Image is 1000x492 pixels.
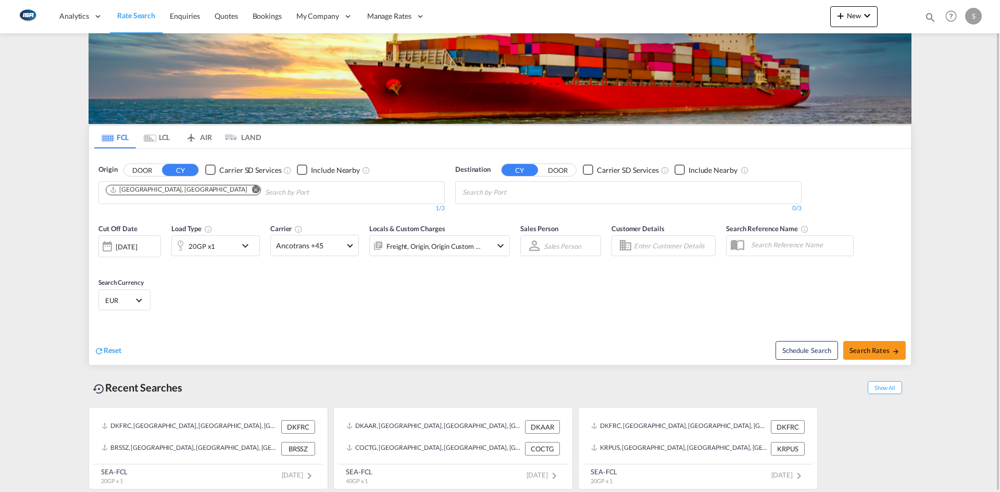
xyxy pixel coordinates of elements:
div: DKFRC [281,420,315,434]
button: DOOR [540,164,576,176]
button: CY [162,164,198,176]
span: Ancotrans +45 [276,241,344,251]
div: 20GP x1 [189,239,215,254]
input: Chips input. [265,184,364,201]
div: S [965,8,982,24]
md-icon: icon-chevron-down [861,9,873,22]
div: DKAAR, Aarhus, Denmark, Northern Europe, Europe [346,420,522,434]
div: SEA-FCL [591,467,617,476]
md-tab-item: FCL [94,125,136,148]
span: Carrier [270,224,303,233]
div: Carrier SD Services [597,165,659,175]
div: BRSSZ [281,442,315,456]
div: BRSSZ, Santos, Brazil, South America, Americas [102,442,279,456]
div: Help [942,7,965,26]
md-icon: icon-information-outline [204,225,213,233]
md-icon: The selected Trucker/Carrierwill be displayed in the rate results If the rates are from another f... [294,225,303,233]
div: Carrier SD Services [219,165,281,175]
button: DOOR [124,164,160,176]
span: 20GP x 1 [101,477,123,484]
span: Origin [98,165,117,175]
span: [DATE] [771,471,805,479]
md-icon: Unchecked: Search for CY (Container Yard) services for all selected carriers.Checked : Search for... [283,166,292,174]
span: EUR [105,296,134,305]
span: Show All [868,381,902,394]
md-select: Sales Person [543,238,582,254]
md-datepicker: Select [98,256,106,270]
div: DKFRC, Fredericia, Denmark, Northern Europe, Europe [102,420,279,434]
div: icon-refreshReset [94,345,121,357]
md-icon: Unchecked: Ignores neighbouring ports when fetching rates.Checked : Includes neighbouring ports w... [741,166,749,174]
div: Include Nearby [689,165,737,175]
span: Quotes [215,11,238,20]
input: Search Reference Name [746,237,853,253]
md-checkbox: Checkbox No Ink [674,165,737,175]
div: [DATE] [98,235,161,257]
md-tab-item: LCL [136,125,178,148]
span: Customer Details [611,224,664,233]
md-icon: icon-airplane [185,131,197,139]
div: DKFRC, Fredericia, Denmark, Northern Europe, Europe [591,420,768,434]
div: Hamburg, DEHAM [109,185,247,194]
div: KRPUS, Busan, Korea, Republic of, Greater China & Far East Asia, Asia Pacific [591,442,768,456]
span: 40GP x 1 [346,477,368,484]
md-icon: icon-chevron-right [303,470,316,482]
span: Rate Search [117,11,155,20]
md-select: Select Currency: € EUREuro [104,293,145,308]
recent-search-card: DKFRC, [GEOGRAPHIC_DATA], [GEOGRAPHIC_DATA], [GEOGRAPHIC_DATA], [GEOGRAPHIC_DATA] DKFRCKRPUS, [GE... [578,407,818,489]
span: [DATE] [527,471,560,479]
md-icon: icon-chevron-down [239,239,257,252]
div: Freight Origin Origin Custom Factory Stuffing [386,239,481,254]
div: SEA-FCL [346,467,372,476]
img: LCL+%26+FCL+BACKGROUND.png [89,3,911,124]
span: Search Reference Name [726,224,809,233]
div: 1/3 [98,204,445,213]
div: KRPUS [771,442,805,456]
span: Destination [455,165,491,175]
img: 1aa151c0c08011ec8d6f413816f9a227.png [16,5,39,28]
span: Bookings [253,11,282,20]
md-icon: icon-plus 400-fg [834,9,847,22]
span: [DATE] [282,471,316,479]
div: 20GP x1icon-chevron-down [171,235,260,256]
div: Recent Searches [89,376,186,399]
md-checkbox: Checkbox No Ink [297,165,360,175]
span: Help [942,7,960,25]
span: Search Rates [849,346,899,355]
button: Note: By default Schedule search will only considerorigin ports, destination ports and cut off da... [776,341,838,360]
button: Remove [245,185,260,196]
md-icon: Unchecked: Search for CY (Container Yard) services for all selected carriers.Checked : Search for... [661,166,669,174]
input: Chips input. [463,184,561,201]
md-checkbox: Checkbox No Ink [205,165,281,175]
md-icon: icon-chevron-right [548,470,560,482]
div: COCTG, Cartagena, Colombia, South America, Americas [346,442,522,456]
span: Analytics [59,11,89,21]
div: Freight Origin Origin Custom Factory Stuffingicon-chevron-down [369,235,510,256]
div: 0/3 [455,204,802,213]
span: New [834,11,873,20]
span: 20GP x 1 [591,477,612,484]
span: Sales Person [520,224,558,233]
span: Load Type [171,224,213,233]
span: Manage Rates [367,11,411,21]
md-tab-item: AIR [178,125,219,148]
recent-search-card: DKFRC, [GEOGRAPHIC_DATA], [GEOGRAPHIC_DATA], [GEOGRAPHIC_DATA], [GEOGRAPHIC_DATA] DKFRCBRSSZ, [GE... [89,407,328,489]
md-chips-wrap: Chips container. Use arrow keys to select chips. [104,182,368,201]
button: icon-plus 400-fgNewicon-chevron-down [830,6,878,27]
button: CY [502,164,538,176]
div: Include Nearby [311,165,360,175]
md-icon: icon-magnify [924,11,936,23]
div: [DATE] [116,242,137,251]
md-icon: icon-chevron-right [793,470,805,482]
input: Enter Customer Details [634,238,712,254]
md-checkbox: Checkbox No Ink [583,165,659,175]
div: DKFRC [771,420,805,434]
span: Search Currency [98,279,144,286]
md-icon: icon-backup-restore [93,383,105,395]
div: COCTG [525,442,560,456]
md-tab-item: LAND [219,125,261,148]
div: Press delete to remove this chip. [109,185,249,194]
md-icon: icon-arrow-right [892,348,899,355]
md-chips-wrap: Chips container with autocompletion. Enter the text area, type text to search, and then use the u... [461,182,566,201]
